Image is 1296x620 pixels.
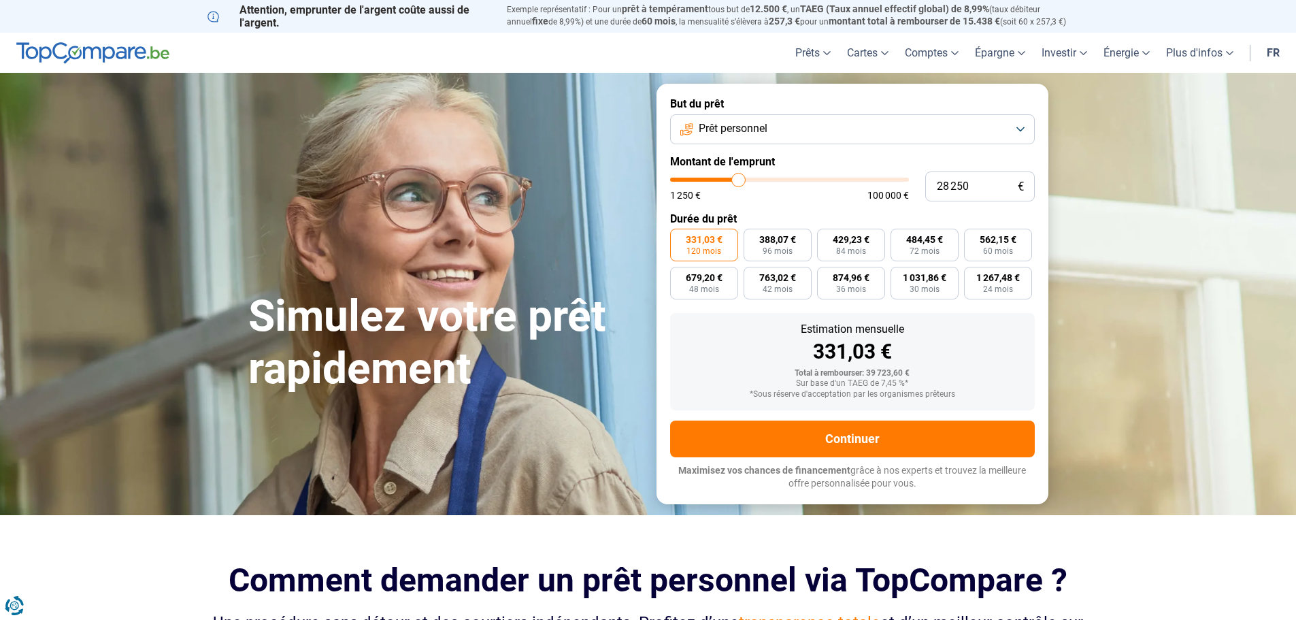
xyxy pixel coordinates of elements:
[800,3,989,14] span: TAEG (Taux annuel effectif global) de 8,99%
[670,155,1035,168] label: Montant de l'emprunt
[836,285,866,293] span: 36 mois
[248,291,640,395] h1: Simulez votre prêt rapidement
[670,212,1035,225] label: Durée du prêt
[207,561,1089,599] h2: Comment demander un prêt personnel via TopCompare ?
[897,33,967,73] a: Comptes
[833,235,869,244] span: 429,23 €
[750,3,787,14] span: 12.500 €
[976,273,1020,282] span: 1 267,48 €
[836,247,866,255] span: 84 mois
[759,273,796,282] span: 763,02 €
[686,235,722,244] span: 331,03 €
[670,464,1035,491] p: grâce à nos experts et trouvez la meilleure offre personnalisée pour vous.
[763,247,793,255] span: 96 mois
[769,16,800,27] span: 257,3 €
[839,33,897,73] a: Cartes
[678,465,850,476] span: Maximisez vos chances de financement
[1018,181,1024,193] span: €
[1259,33,1288,73] a: fr
[642,16,676,27] span: 60 mois
[903,273,946,282] span: 1 031,86 €
[532,16,548,27] span: fixe
[980,235,1016,244] span: 562,15 €
[686,247,721,255] span: 120 mois
[681,390,1024,399] div: *Sous réserve d'acceptation par les organismes prêteurs
[670,421,1035,457] button: Continuer
[867,191,909,200] span: 100 000 €
[670,114,1035,144] button: Prêt personnel
[686,273,722,282] span: 679,20 €
[983,247,1013,255] span: 60 mois
[1033,33,1095,73] a: Investir
[681,369,1024,378] div: Total à rembourser: 39 723,60 €
[699,121,767,136] span: Prêt personnel
[910,285,940,293] span: 30 mois
[787,33,839,73] a: Prêts
[833,273,869,282] span: 874,96 €
[829,16,1000,27] span: montant total à rembourser de 15.438 €
[670,97,1035,110] label: But du prêt
[207,3,491,29] p: Attention, emprunter de l'argent coûte aussi de l'argent.
[16,42,169,64] img: TopCompare
[983,285,1013,293] span: 24 mois
[906,235,943,244] span: 484,45 €
[681,324,1024,335] div: Estimation mensuelle
[759,235,796,244] span: 388,07 €
[910,247,940,255] span: 72 mois
[507,3,1089,28] p: Exemple représentatif : Pour un tous but de , un (taux débiteur annuel de 8,99%) et une durée de ...
[967,33,1033,73] a: Épargne
[670,191,701,200] span: 1 250 €
[622,3,708,14] span: prêt à tempérament
[1095,33,1158,73] a: Énergie
[763,285,793,293] span: 42 mois
[681,379,1024,389] div: Sur base d'un TAEG de 7,45 %*
[1158,33,1242,73] a: Plus d'infos
[681,342,1024,362] div: 331,03 €
[689,285,719,293] span: 48 mois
